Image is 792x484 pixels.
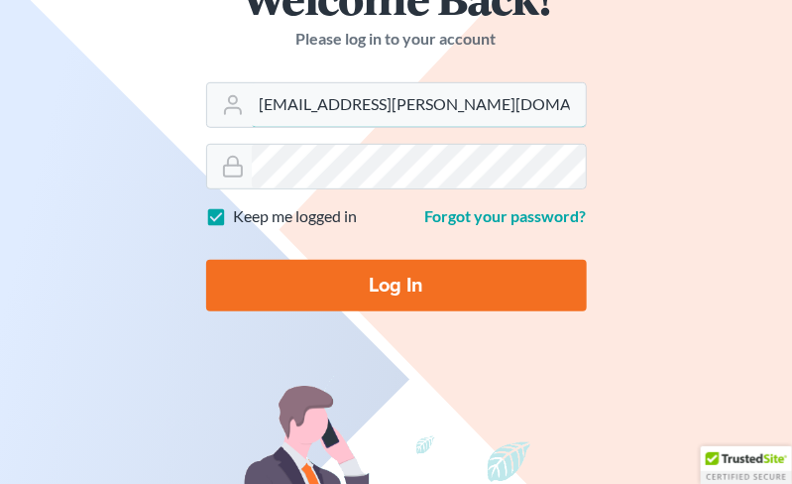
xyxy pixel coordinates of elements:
[701,446,792,484] div: TrustedSite Certified
[206,28,587,51] p: Please log in to your account
[206,260,587,311] input: Log In
[234,205,358,228] label: Keep me logged in
[425,206,587,225] a: Forgot your password?
[252,83,586,127] input: Email Address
